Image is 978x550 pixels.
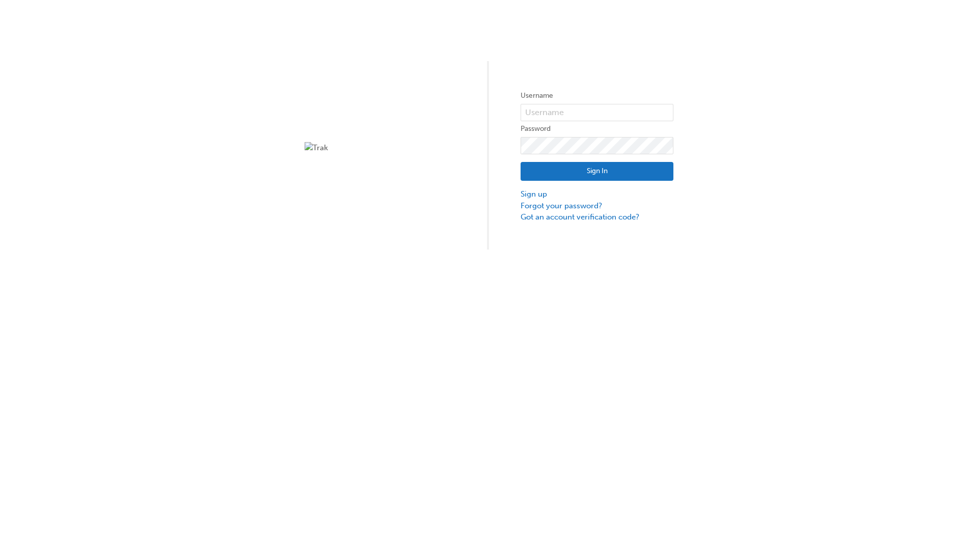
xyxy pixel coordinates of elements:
[521,162,673,181] button: Sign In
[521,188,673,200] a: Sign up
[521,90,673,102] label: Username
[521,104,673,121] input: Username
[521,211,673,223] a: Got an account verification code?
[521,123,673,135] label: Password
[305,142,457,154] img: Trak
[521,200,673,212] a: Forgot your password?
